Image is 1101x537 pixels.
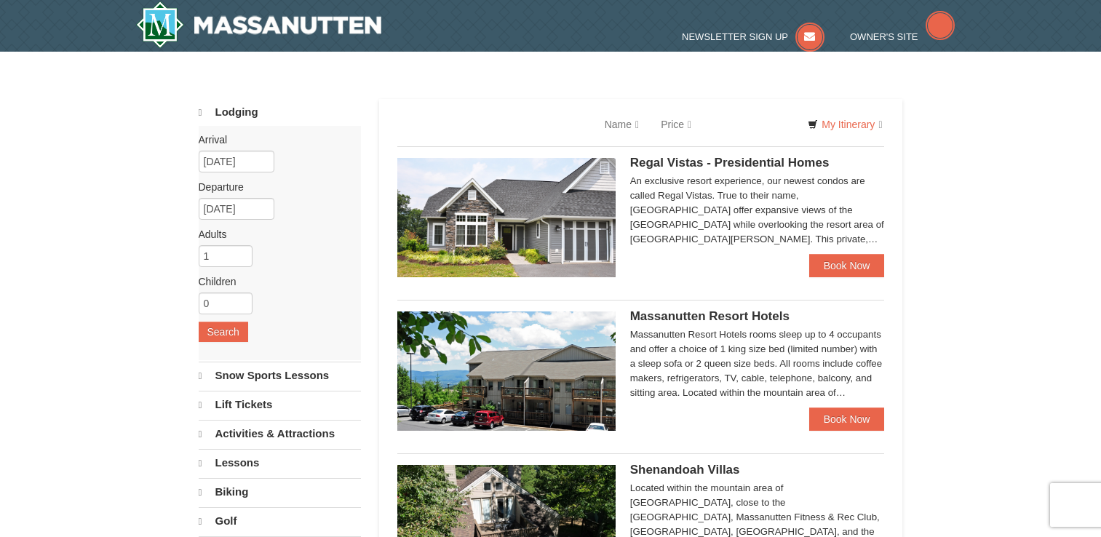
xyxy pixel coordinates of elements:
a: My Itinerary [798,114,891,135]
a: Biking [199,478,361,506]
a: Golf [199,507,361,535]
span: Regal Vistas - Presidential Homes [630,156,830,170]
a: Name [594,110,650,139]
img: Massanutten Resort Logo [136,1,382,48]
span: Newsletter Sign Up [682,31,788,42]
a: Lodging [199,99,361,126]
a: Snow Sports Lessons [199,362,361,389]
a: Book Now [809,407,885,431]
span: Shenandoah Villas [630,463,740,477]
a: Activities & Attractions [199,420,361,447]
div: Massanutten Resort Hotels rooms sleep up to 4 occupants and offer a choice of 1 king size bed (li... [630,327,885,400]
span: Owner's Site [850,31,918,42]
button: Search [199,322,248,342]
a: Lift Tickets [199,391,361,418]
a: Book Now [809,254,885,277]
img: 19218991-1-902409a9.jpg [397,158,616,277]
label: Children [199,274,350,289]
label: Arrival [199,132,350,147]
div: An exclusive resort experience, our newest condos are called Regal Vistas. True to their name, [G... [630,174,885,247]
span: Massanutten Resort Hotels [630,309,790,323]
a: Owner's Site [850,31,955,42]
a: Lessons [199,449,361,477]
label: Adults [199,227,350,242]
label: Departure [199,180,350,194]
a: Newsletter Sign Up [682,31,824,42]
img: 19219026-1-e3b4ac8e.jpg [397,311,616,431]
a: Price [650,110,702,139]
a: Massanutten Resort [136,1,382,48]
